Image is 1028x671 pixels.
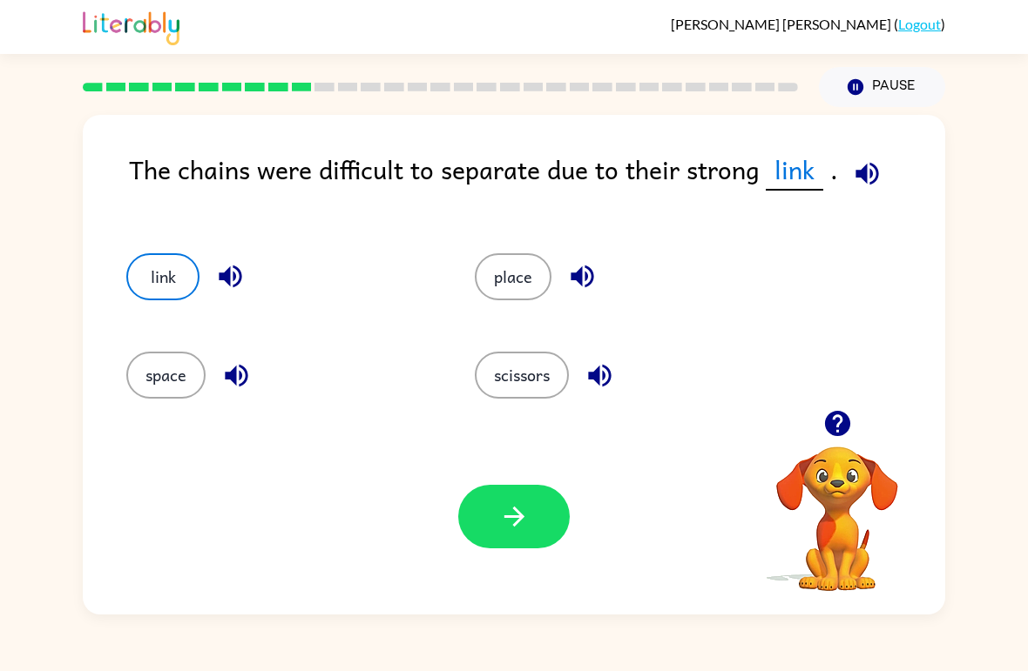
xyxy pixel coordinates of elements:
[129,150,945,218] div: The chains were difficult to separate due to their strong .
[819,67,945,107] button: Pause
[671,16,945,32] div: ( )
[898,16,941,32] a: Logout
[126,253,200,300] button: link
[475,352,569,399] button: scissors
[475,253,551,300] button: place
[766,150,823,191] span: link
[83,7,179,45] img: Literably
[671,16,894,32] span: [PERSON_NAME] [PERSON_NAME]
[750,419,924,594] video: Your browser must support playing .mp4 files to use Literably. Please try using another browser.
[126,352,206,399] button: space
